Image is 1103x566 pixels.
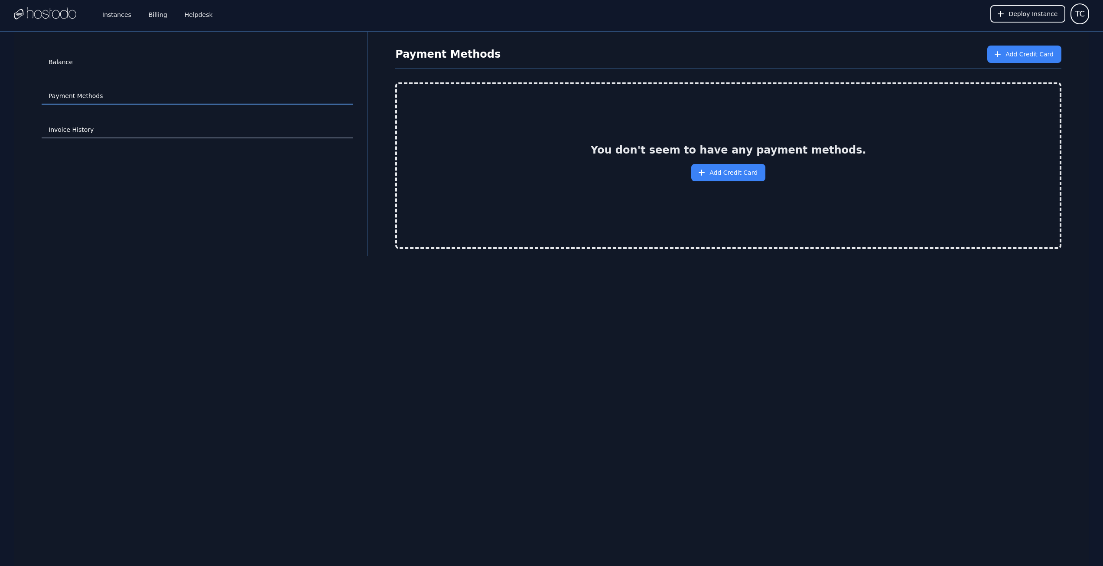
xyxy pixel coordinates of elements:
span: Add Credit Card [709,168,758,177]
a: Invoice History [42,122,353,138]
a: Payment Methods [42,88,353,105]
h2: You don't seem to have any payment methods. [591,143,866,157]
span: TC [1075,8,1085,20]
button: Deploy Instance [990,5,1065,23]
img: Logo [14,7,76,20]
a: Balance [42,54,353,71]
h1: Payment Methods [395,47,501,61]
span: Deploy Instance [1009,10,1057,18]
span: Add Credit Card [1005,50,1054,59]
button: Add Credit Card [691,164,765,181]
button: Add Credit Card [987,46,1061,63]
button: User menu [1070,3,1089,24]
